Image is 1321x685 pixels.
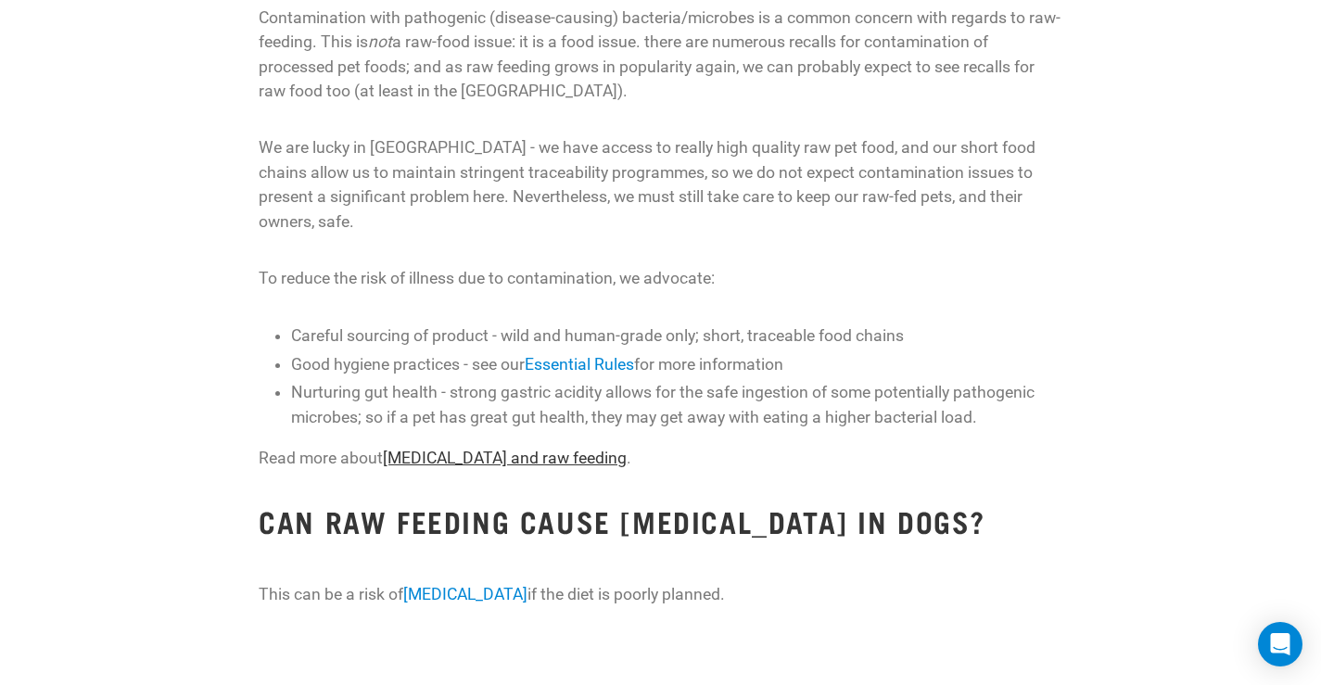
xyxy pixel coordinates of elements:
a: [MEDICAL_DATA] [403,585,527,603]
p: Contamination with pathogenic (disease-causing) bacteria/microbes is a common concern with regard... [259,6,1062,104]
p: We are lucky in [GEOGRAPHIC_DATA] - we have access to really high quality raw pet food, and our s... [259,135,1062,234]
a: [MEDICAL_DATA] and raw feeding [383,449,627,467]
a: Essential Rules [525,355,634,374]
p: To reduce the risk of illness due to contamination, we advocate: [259,266,1062,290]
div: Open Intercom Messenger [1258,622,1302,666]
li: Good hygiene practices - see our for more information [291,352,1061,376]
p: Read more about . [259,446,1062,470]
em: not [368,32,392,51]
strong: CAN RAW FEEDING CAUSE [MEDICAL_DATA] IN DOGS? [259,513,984,528]
li: Nurturing gut health - strong gastric acidity allows for the safe ingestion of some potentially p... [291,380,1061,429]
p: This can be a risk of if the diet is poorly planned. [259,582,1062,606]
li: Careful sourcing of product - wild and human-grade only; short, traceable food chains [291,323,1061,348]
